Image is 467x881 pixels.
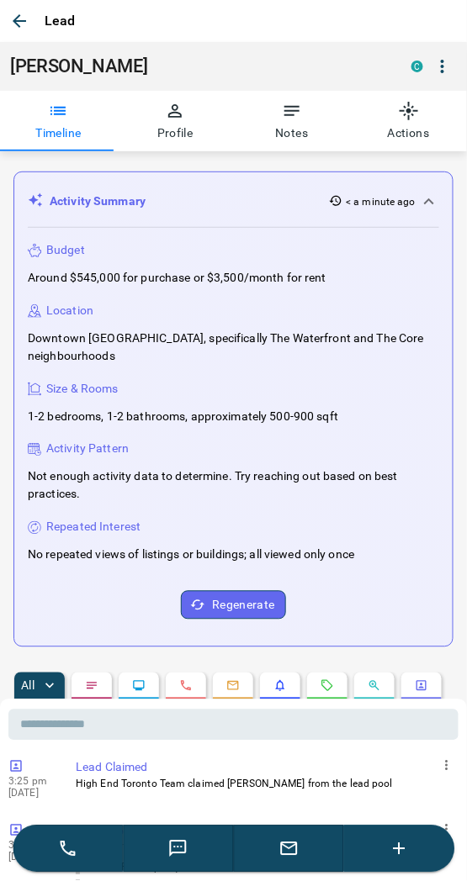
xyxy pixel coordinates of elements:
[28,269,326,287] p: Around $545,000 for purchase or $3,500/month for rent
[321,679,334,693] svg: Requests
[273,679,287,693] svg: Listing Alerts
[181,591,286,620] button: Regenerate
[46,440,129,458] p: Activity Pattern
[45,11,76,31] p: Lead
[28,186,439,217] div: Activity Summary< a minute ago
[21,680,34,692] p: All
[76,823,452,841] p: Lead Profile Updated
[132,679,146,693] svg: Lead Browsing Activity
[28,330,439,365] p: Downtown [GEOGRAPHIC_DATA], specifically The Waterfront and The Core neighbourhoods
[350,91,467,151] button: Actions
[28,546,354,564] p: No repeated views of listings or buildings; all viewed only once
[346,194,416,209] p: < a minute ago
[85,679,98,693] svg: Notes
[28,408,338,425] p: 1-2 bedrooms, 1-2 bathrooms, approximately 500-900 sqft
[411,61,423,72] div: condos.ca
[76,777,452,792] p: High End Toronto Team claimed [PERSON_NAME] from the lead pool
[8,776,59,788] p: 3:25 pm
[46,241,85,259] p: Budget
[179,679,193,693] svg: Calls
[28,468,439,504] p: Not enough activity data to determine. Try reaching out based on best practices.
[415,679,428,693] svg: Agent Actions
[46,519,141,536] p: Repeated Interest
[8,852,59,863] p: [DATE]
[117,91,234,151] button: Profile
[234,91,351,151] button: Notes
[46,302,93,319] p: Location
[8,840,59,852] p: 3:24 pm
[10,55,386,77] h1: [PERSON_NAME]
[8,788,59,799] p: [DATE]
[46,380,119,398] p: Size & Rooms
[368,679,381,693] svg: Opportunities
[50,193,146,210] p: Activity Summary
[76,759,452,777] p: Lead Claimed
[226,679,240,693] svg: Emails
